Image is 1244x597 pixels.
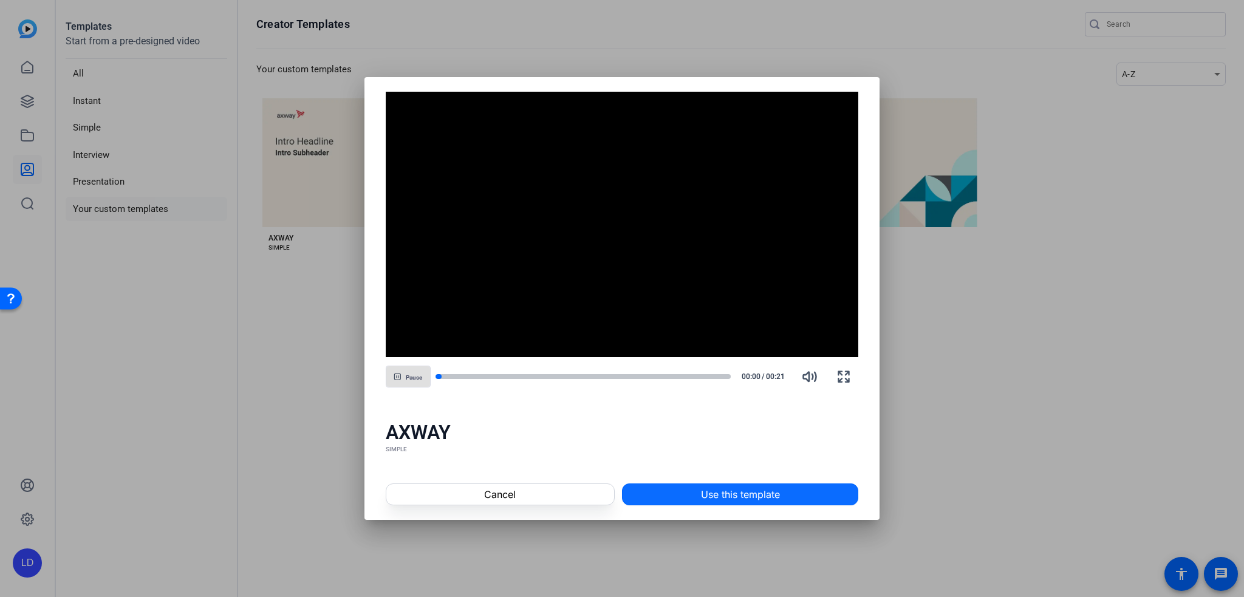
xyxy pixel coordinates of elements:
[736,371,760,382] span: 00:00
[622,483,858,505] button: Use this template
[386,366,431,387] button: Pause
[701,487,780,502] span: Use this template
[406,374,422,381] span: Pause
[795,362,824,391] button: Mute
[386,483,615,505] button: Cancel
[386,420,859,445] div: AXWAY
[386,445,859,454] div: SIMPLE
[386,92,859,358] div: Video Player
[484,487,516,502] span: Cancel
[766,371,791,382] span: 00:21
[736,371,790,382] div: /
[829,362,858,391] button: Fullscreen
